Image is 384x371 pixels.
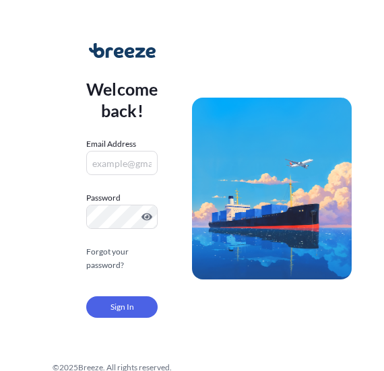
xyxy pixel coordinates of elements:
[86,137,136,151] label: Email Address
[86,245,158,272] a: Forgot your password?
[86,151,158,175] input: example@gmail.com
[86,191,158,205] label: Password
[141,211,152,222] button: Show password
[86,78,158,121] p: Welcome back!
[192,98,352,279] img: Ship illustration
[86,296,158,318] button: Sign In
[110,300,134,314] span: Sign In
